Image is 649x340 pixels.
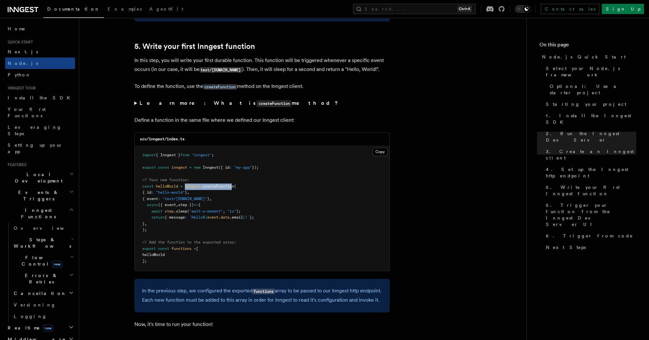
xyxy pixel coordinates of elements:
[546,65,636,78] span: Select your Node.js framework
[5,139,75,157] a: Setting up your app
[11,290,66,297] span: Cancellation
[547,81,636,98] a: Optional: Use a starter project
[8,143,63,154] span: Setting up your app
[134,56,390,74] p: In this step, you will write your first durable function. This function will be triggered wheneve...
[156,190,185,195] span: "hello-world"
[134,116,390,125] p: Define a function in the same file where we defined our Inngest client:
[146,2,187,17] a: AgentKit
[221,215,230,220] span: data
[142,240,236,244] span: // Add the function to the exported array:
[158,246,169,251] span: const
[218,215,221,220] span: .
[234,165,252,170] span: "my-app"
[140,137,185,141] code: src/inngest/index.ts
[178,203,194,207] span: step })
[5,58,75,69] a: Node.js
[189,209,223,213] span: "wait-a-moment"
[149,6,183,12] span: AgentKit
[134,42,255,51] a: 5. Write your first Inngest function
[602,4,644,14] a: Sign Up
[8,107,46,118] span: Your first Functions
[14,314,47,319] span: Logging
[145,221,147,226] span: ,
[151,209,162,213] span: await
[8,95,74,100] span: Install the SDK
[134,99,390,108] summary: Learn more: What iscreateFunctionmethod?
[245,215,250,220] span: !`
[14,302,56,307] span: Versioning
[373,148,388,156] button: Copy
[165,215,185,220] span: { message
[8,61,38,66] span: Node.js
[171,246,192,251] span: functions
[546,184,636,197] span: 5. Write your first Inngest function
[203,83,237,89] a: createFunction
[203,215,207,220] span: ${
[198,203,200,207] span: {
[540,41,636,51] h4: On this page
[218,165,230,170] span: ({ id
[543,63,636,81] a: Select your Node.js framework
[5,92,75,104] a: Install the SDK
[142,153,156,157] span: import
[353,4,476,14] button: Search...Ctrl+K
[43,325,53,332] span: new
[11,272,69,285] span: Errors & Retries
[5,189,70,202] span: Events & Triggers
[209,197,212,201] span: ,
[457,6,472,12] kbd: Ctrl+K
[5,121,75,139] a: Leveraging Steps
[8,26,26,32] span: Home
[134,82,390,91] p: To define the function, use the method on the Inngest client.
[11,270,75,288] button: Errors & Retries
[174,209,187,213] span: .sleep
[43,2,104,18] a: Documentation
[156,153,180,157] span: { Inngest }
[543,182,636,199] a: 5. Write your first Inngest function
[550,83,636,96] span: Optional: Use a starter project
[546,130,636,143] span: 2. Run the Inngest Dev Server
[142,252,165,257] span: helloWorld
[8,49,38,54] span: Next.js
[5,104,75,121] a: Your first Functions
[142,228,147,232] span: );
[200,184,234,189] span: .createFunction
[142,286,382,305] p: In the previous step, we configured the exported array to be passed to our Inngest http endpoint....
[543,199,636,230] a: 5. Trigger your function from the Inngest Dev Server UI
[212,153,214,157] span: ;
[253,289,275,294] code: functions
[108,6,142,12] span: Examples
[5,86,36,91] span: Inngest tour
[165,209,174,213] span: step
[207,215,218,220] span: event
[543,110,636,128] a: 1. Install the Inngest SDK
[52,261,62,268] span: new
[189,165,192,170] span: =
[180,153,189,157] span: from
[176,203,178,207] span: ,
[250,215,254,220] span: };
[546,244,586,251] span: Next Steps
[158,165,169,170] span: const
[5,40,33,45] span: Quick start
[546,101,626,107] span: Starting your project
[180,184,183,189] span: =
[185,190,187,195] span: }
[151,215,165,220] span: return
[5,187,75,205] button: Events & Triggers
[142,165,156,170] span: export
[11,252,75,270] button: Flow Controlnew
[189,215,203,220] span: `Hello
[151,190,154,195] span: :
[203,165,218,170] span: Inngest
[5,171,70,184] span: Local Development
[11,299,75,311] a: Versioning
[142,221,145,226] span: }
[147,203,158,207] span: async
[196,246,198,251] span: [
[546,112,636,125] span: 1. Install the Inngest SDK
[162,197,207,201] span: "test/[DOMAIN_NAME]"
[200,67,242,73] code: test/[DOMAIN_NAME]
[192,153,212,157] span: "inngest"
[243,215,245,220] span: }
